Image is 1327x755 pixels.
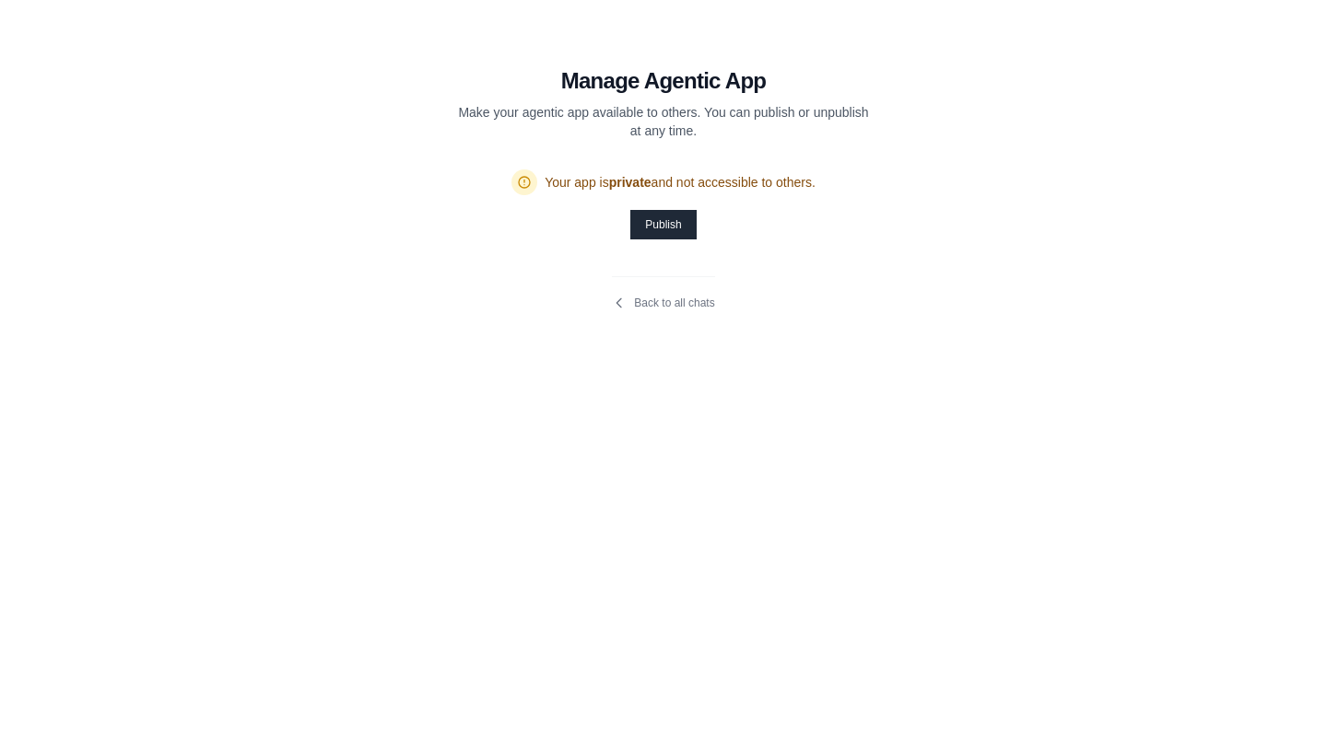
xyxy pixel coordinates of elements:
a: Back to all chats [612,296,714,310]
h1: Manage Agentic App [561,66,767,96]
span: Your app is and not accessible to others. [545,173,816,192]
button: Publish [630,210,696,239]
span: private [609,175,652,190]
p: Make your agentic app available to others. You can publish or unpublish at any time. [457,103,870,140]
